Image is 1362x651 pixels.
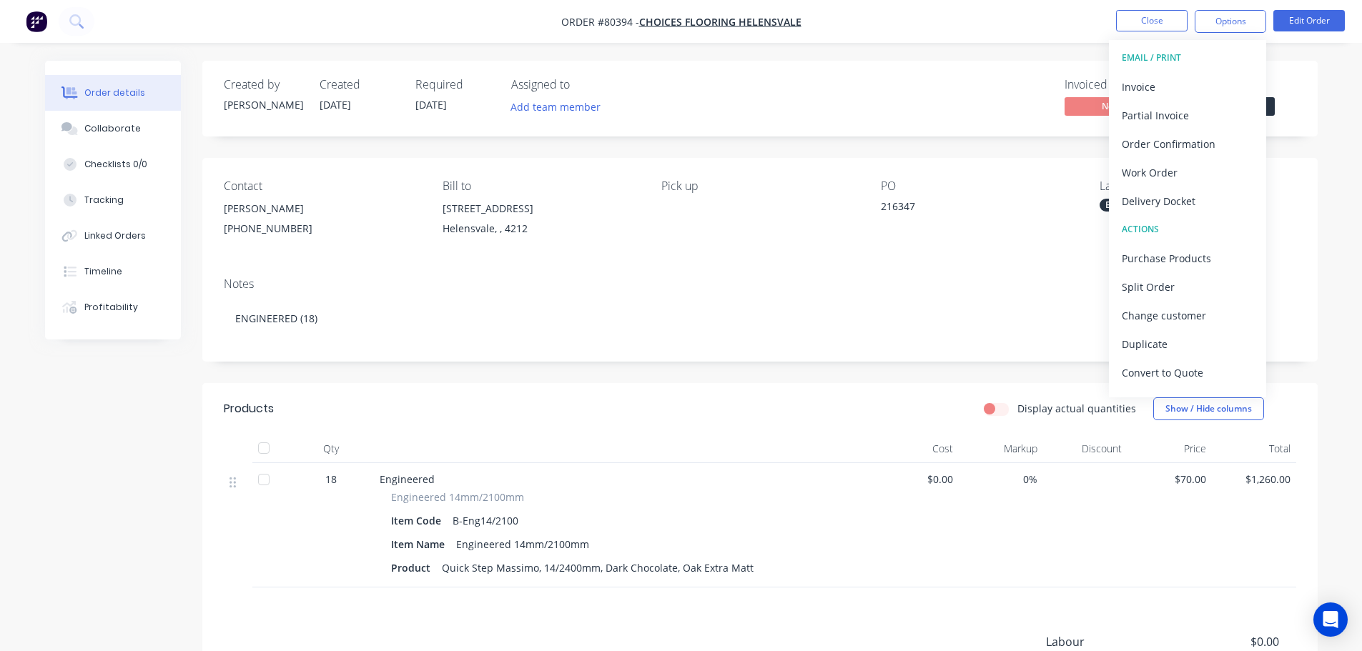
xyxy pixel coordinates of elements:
button: Order Confirmation [1109,129,1266,158]
div: [STREET_ADDRESS]Helensvale, , 4212 [443,199,638,244]
div: Linked Orders [84,229,146,242]
button: Purchase Products [1109,244,1266,272]
div: ENG [1100,199,1129,212]
span: Engineered [380,472,435,486]
div: Item Code [391,510,447,531]
div: Open Intercom Messenger [1313,602,1348,637]
div: ENGINEERED (18) [224,297,1296,340]
div: Contact [224,179,420,193]
button: Partial Invoice [1109,101,1266,129]
div: B-Eng14/2100 [447,510,524,531]
div: Purchase Products [1122,248,1253,269]
div: Bill to [443,179,638,193]
button: Edit Order [1273,10,1345,31]
label: Display actual quantities [1017,401,1136,416]
div: ACTIONS [1122,220,1253,239]
button: Linked Orders [45,218,181,254]
div: Duplicate [1122,334,1253,354]
div: [PERSON_NAME][PHONE_NUMBER] [224,199,420,244]
div: 216347 [881,199,1060,219]
button: ACTIONS [1109,215,1266,244]
div: Checklists 0/0 [84,158,147,171]
div: Work Order [1122,162,1253,183]
span: Labour [1046,633,1173,650]
button: Change customer [1109,301,1266,329]
div: EMAIL / PRINT [1122,49,1253,67]
button: Archive [1109,387,1266,415]
button: Duplicate [1109,329,1266,358]
div: Labels [1100,179,1296,193]
div: Split Order [1122,277,1253,297]
button: Work Order [1109,158,1266,187]
div: Invoice [1122,76,1253,97]
span: $70.00 [1133,472,1206,487]
button: Show / Hide columns [1153,397,1264,420]
div: Markup [959,434,1043,463]
div: Assigned to [511,78,654,91]
div: [PERSON_NAME] [224,199,420,219]
div: Timeline [84,265,122,278]
button: Order details [45,75,181,111]
div: Helensvale, , 4212 [443,219,638,239]
div: Profitability [84,301,138,314]
div: Price [1127,434,1212,463]
div: Created by [224,78,302,91]
div: Notes [224,277,1296,291]
div: Created [320,78,398,91]
span: $0.00 [880,472,953,487]
div: Invoiced [1065,78,1172,91]
button: Add team member [511,97,608,116]
div: Total [1212,434,1296,463]
span: [DATE] [320,98,351,111]
button: Profitability [45,289,181,325]
button: Close [1116,10,1188,31]
div: Convert to Quote [1122,362,1253,383]
button: Invoice [1109,72,1266,101]
div: Required [415,78,494,91]
button: EMAIL / PRINT [1109,44,1266,72]
div: Cost [874,434,959,463]
button: Checklists 0/0 [45,146,181,182]
img: Factory [26,11,47,32]
div: Products [224,400,274,417]
span: $1,260.00 [1218,472,1291,487]
div: Delivery Docket [1122,191,1253,212]
span: Order #80394 - [561,15,639,29]
button: Timeline [45,254,181,289]
span: No [1065,97,1150,115]
span: [DATE] [415,98,447,111]
button: Collaborate [45,111,181,146]
button: Add team member [503,97,608,116]
div: Order Confirmation [1122,134,1253,154]
div: Collaborate [84,122,141,135]
span: $0.00 [1173,633,1278,650]
button: Split Order [1109,272,1266,301]
div: Item Name [391,534,450,555]
div: Archive [1122,391,1253,412]
div: Partial Invoice [1122,105,1253,126]
button: Options [1195,10,1266,33]
div: Product [391,557,436,578]
div: Quick Step Massimo, 14/2400mm, Dark Chocolate, Oak Extra Matt [436,557,759,578]
div: [STREET_ADDRESS] [443,199,638,219]
div: Tracking [84,194,124,207]
div: [PERSON_NAME] [224,97,302,112]
div: Order details [84,86,145,99]
div: Change customer [1122,305,1253,326]
div: Discount [1043,434,1127,463]
div: Engineered 14mm/2100mm [450,534,595,555]
button: Tracking [45,182,181,218]
span: 0% [964,472,1037,487]
span: 18 [325,472,337,487]
button: Convert to Quote [1109,358,1266,387]
div: PO [881,179,1077,193]
a: Choices Flooring Helensvale [639,15,801,29]
div: Pick up [661,179,857,193]
div: [PHONE_NUMBER] [224,219,420,239]
button: Delivery Docket [1109,187,1266,215]
div: Qty [288,434,374,463]
span: Engineered 14mm/2100mm [391,490,524,505]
